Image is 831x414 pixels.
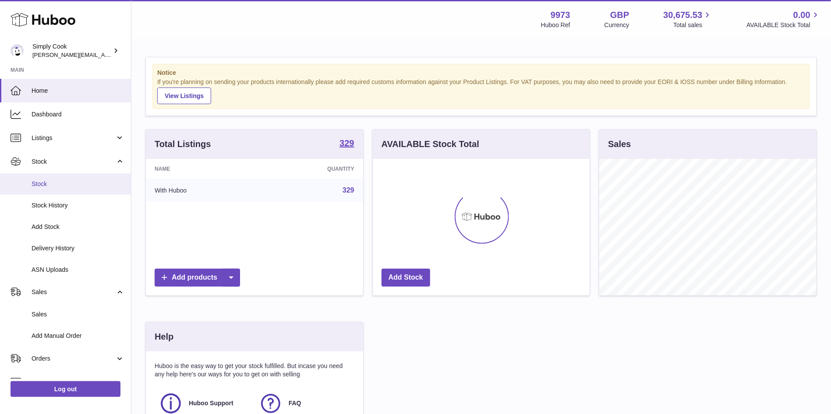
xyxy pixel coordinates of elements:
a: 329 [339,139,354,149]
span: Huboo Support [189,399,233,407]
span: Add Stock [32,223,124,231]
a: 0.00 AVAILABLE Stock Total [746,9,820,29]
span: 0.00 [793,9,810,21]
span: Orders [32,354,115,363]
a: Add products [155,269,240,287]
strong: 329 [339,139,354,147]
strong: Notice [157,69,805,77]
p: Huboo is the easy way to get your stock fulfilled. But incase you need any help here's our ways f... [155,362,354,379]
img: emma@simplycook.com [11,44,24,57]
span: Stock History [32,201,124,210]
span: Usage [32,378,124,386]
span: [PERSON_NAME][EMAIL_ADDRESS][DOMAIN_NAME] [32,51,176,58]
h3: Total Listings [155,138,211,150]
span: Sales [32,310,124,319]
a: 329 [343,186,354,194]
span: Dashboard [32,110,124,119]
a: Add Stock [382,269,430,287]
h3: AVAILABLE Stock Total [382,138,479,150]
span: Add Manual Order [32,332,124,340]
span: Stock [32,158,115,166]
div: Simply Cook [32,42,111,59]
span: 30,675.53 [663,9,702,21]
span: Sales [32,288,115,296]
span: Delivery History [32,244,124,253]
div: If you're planning on sending your products internationally please add required customs informati... [157,78,805,104]
a: Log out [11,381,120,397]
th: Name [146,159,260,179]
div: Huboo Ref [541,21,570,29]
strong: GBP [610,9,629,21]
div: Currency [605,21,629,29]
span: Total sales [673,21,712,29]
td: With Huboo [146,179,260,202]
span: FAQ [289,399,301,407]
a: 30,675.53 Total sales [663,9,712,29]
strong: 9973 [551,9,570,21]
span: Stock [32,180,124,188]
span: Home [32,87,124,95]
h3: Help [155,331,173,343]
th: Quantity [260,159,363,179]
span: Listings [32,134,115,142]
a: View Listings [157,88,211,104]
h3: Sales [608,138,631,150]
span: ASN Uploads [32,266,124,274]
span: AVAILABLE Stock Total [746,21,820,29]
